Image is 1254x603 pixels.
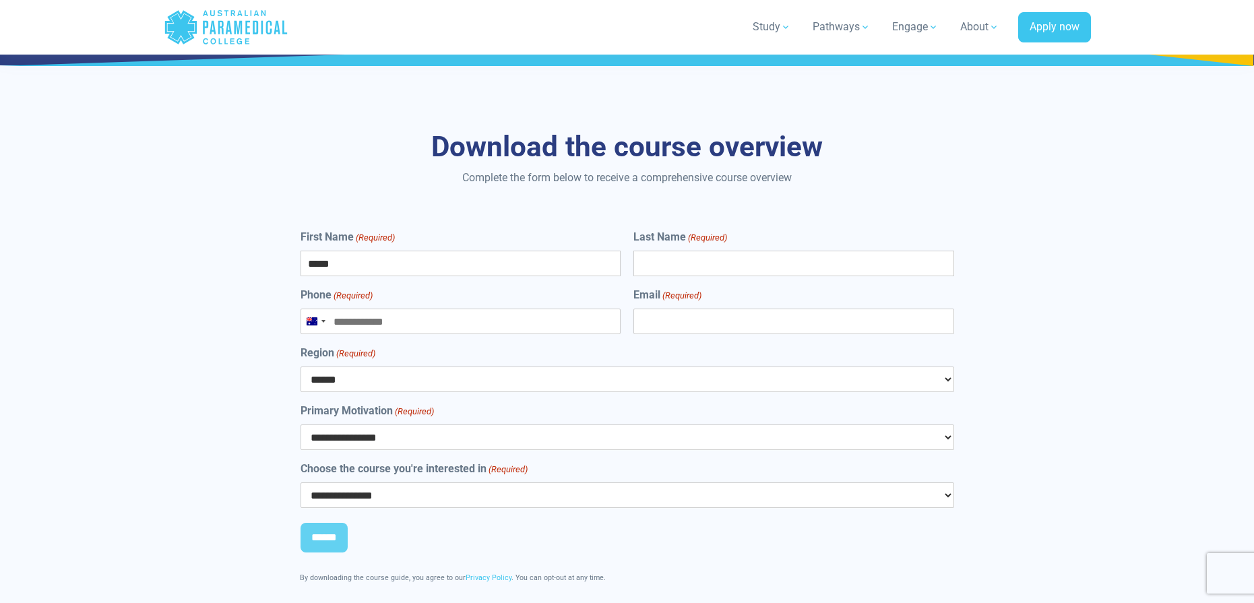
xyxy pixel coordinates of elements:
[952,8,1007,46] a: About
[335,347,375,360] span: (Required)
[633,287,701,303] label: Email
[487,463,528,476] span: (Required)
[164,5,288,49] a: Australian Paramedical College
[394,405,434,418] span: (Required)
[301,287,373,303] label: Phone
[332,289,373,303] span: (Required)
[300,573,606,582] span: By downloading the course guide, you agree to our . You can opt-out at any time.
[301,309,330,334] button: Selected country
[745,8,799,46] a: Study
[301,403,434,419] label: Primary Motivation
[1018,12,1091,43] a: Apply now
[354,231,395,245] span: (Required)
[884,8,947,46] a: Engage
[301,229,395,245] label: First Name
[301,345,375,361] label: Region
[301,461,528,477] label: Choose the course you're interested in
[662,289,702,303] span: (Required)
[466,573,511,582] a: Privacy Policy
[687,231,728,245] span: (Required)
[233,130,1022,164] h3: Download the course overview
[233,170,1022,186] p: Complete the form below to receive a comprehensive course overview
[805,8,879,46] a: Pathways
[633,229,727,245] label: Last Name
